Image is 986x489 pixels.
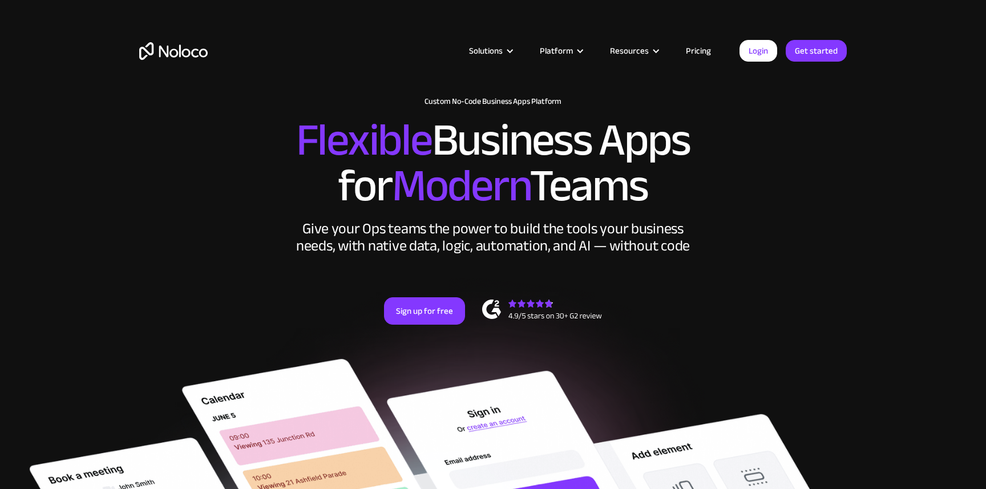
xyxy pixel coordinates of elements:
[672,43,725,58] a: Pricing
[384,297,465,325] a: Sign up for free
[526,43,596,58] div: Platform
[469,43,503,58] div: Solutions
[540,43,573,58] div: Platform
[739,40,777,62] a: Login
[296,98,432,183] span: Flexible
[455,43,526,58] div: Solutions
[596,43,672,58] div: Resources
[610,43,649,58] div: Resources
[139,118,847,209] h2: Business Apps for Teams
[139,42,208,60] a: home
[293,220,693,254] div: Give your Ops teams the power to build the tools your business needs, with native data, logic, au...
[392,143,530,228] span: Modern
[786,40,847,62] a: Get started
